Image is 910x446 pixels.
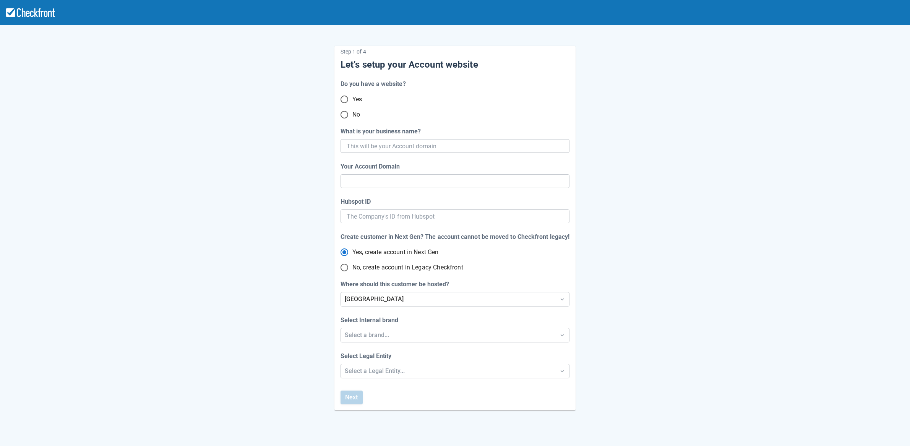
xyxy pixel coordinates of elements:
[341,197,374,206] label: Hubspot ID
[352,248,439,257] span: Yes, create account in Next Gen
[345,367,552,376] div: Select a Legal Entity...
[341,352,394,361] label: Select Legal Entity
[341,127,424,136] label: What is your business name?
[345,331,552,340] div: Select a brand...
[558,367,566,375] span: Dropdown icon
[347,139,562,153] input: This will be your Account domain
[341,232,569,242] div: Create customer in Next Gen? The account cannot be moved to Checkfront legacy!
[558,295,566,303] span: Dropdown icon
[352,110,360,119] span: No
[341,46,569,57] p: Step 1 of 4
[341,280,452,289] label: Where should this customer be hosted?
[345,295,552,304] div: [GEOGRAPHIC_DATA]
[352,263,463,272] span: No, create account in Legacy Checkfront
[800,363,910,446] iframe: Chat Widget
[341,79,406,89] div: Do you have a website?
[341,162,403,171] label: Your Account Domain
[341,59,569,70] h5: Let’s setup your Account website
[352,95,362,104] span: Yes
[558,331,566,339] span: Dropdown icon
[341,316,401,325] label: Select Internal brand
[347,209,563,223] input: The Company's ID from Hubspot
